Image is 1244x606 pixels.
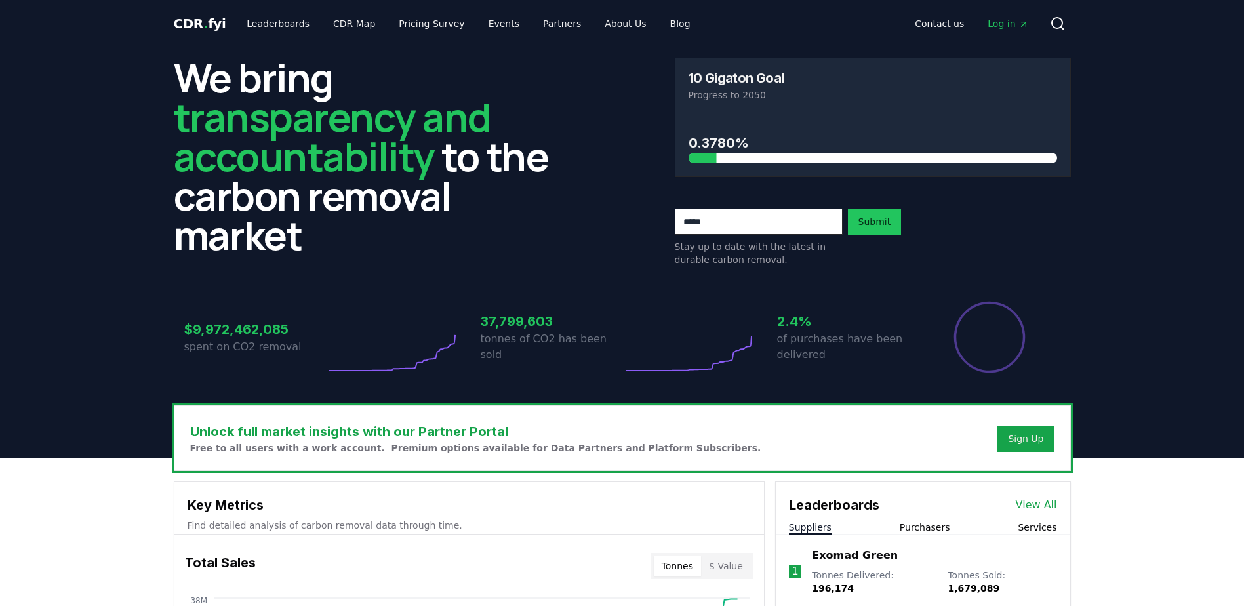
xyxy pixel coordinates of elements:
span: . [203,16,208,31]
h3: Unlock full market insights with our Partner Portal [190,422,761,441]
a: Pricing Survey [388,12,475,35]
p: Tonnes Sold : [948,569,1056,595]
a: About Us [594,12,656,35]
a: Contact us [904,12,974,35]
p: Free to all users with a work account. Premium options available for Data Partners and Platform S... [190,441,761,455]
h3: Key Metrics [188,495,751,515]
a: Log in [977,12,1039,35]
button: Suppliers [789,521,832,534]
a: Exomad Green [812,548,898,563]
p: Stay up to date with the latest in durable carbon removal. [675,240,843,266]
h3: $9,972,462,085 [184,319,326,339]
p: 1 [792,563,798,579]
a: View All [1016,497,1057,513]
p: Progress to 2050 [689,89,1057,102]
button: Submit [848,209,902,235]
h3: Leaderboards [789,495,879,515]
span: transparency and accountability [174,90,491,183]
a: Sign Up [1008,432,1043,445]
a: Events [478,12,530,35]
p: spent on CO2 removal [184,339,326,355]
h3: 37,799,603 [481,312,622,331]
p: of purchases have been delivered [777,331,919,363]
div: Percentage of sales delivered [953,300,1026,374]
span: CDR fyi [174,16,226,31]
h3: 0.3780% [689,133,1057,153]
span: 196,174 [812,583,854,594]
a: Blog [660,12,701,35]
button: $ Value [701,555,751,576]
span: 1,679,089 [948,583,999,594]
p: tonnes of CO2 has been sold [481,331,622,363]
a: Partners [532,12,592,35]
h2: We bring to the carbon removal market [174,58,570,254]
nav: Main [236,12,700,35]
a: CDR.fyi [174,14,226,33]
a: Leaderboards [236,12,320,35]
tspan: 38M [190,596,207,605]
nav: Main [904,12,1039,35]
button: Services [1018,521,1056,534]
p: Find detailed analysis of carbon removal data through time. [188,519,751,532]
button: Tonnes [654,555,701,576]
a: CDR Map [323,12,386,35]
h3: 10 Gigaton Goal [689,71,784,85]
h3: 2.4% [777,312,919,331]
h3: Total Sales [185,553,256,579]
span: Log in [988,17,1028,30]
button: Sign Up [997,426,1054,452]
p: Tonnes Delivered : [812,569,934,595]
button: Purchasers [900,521,950,534]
